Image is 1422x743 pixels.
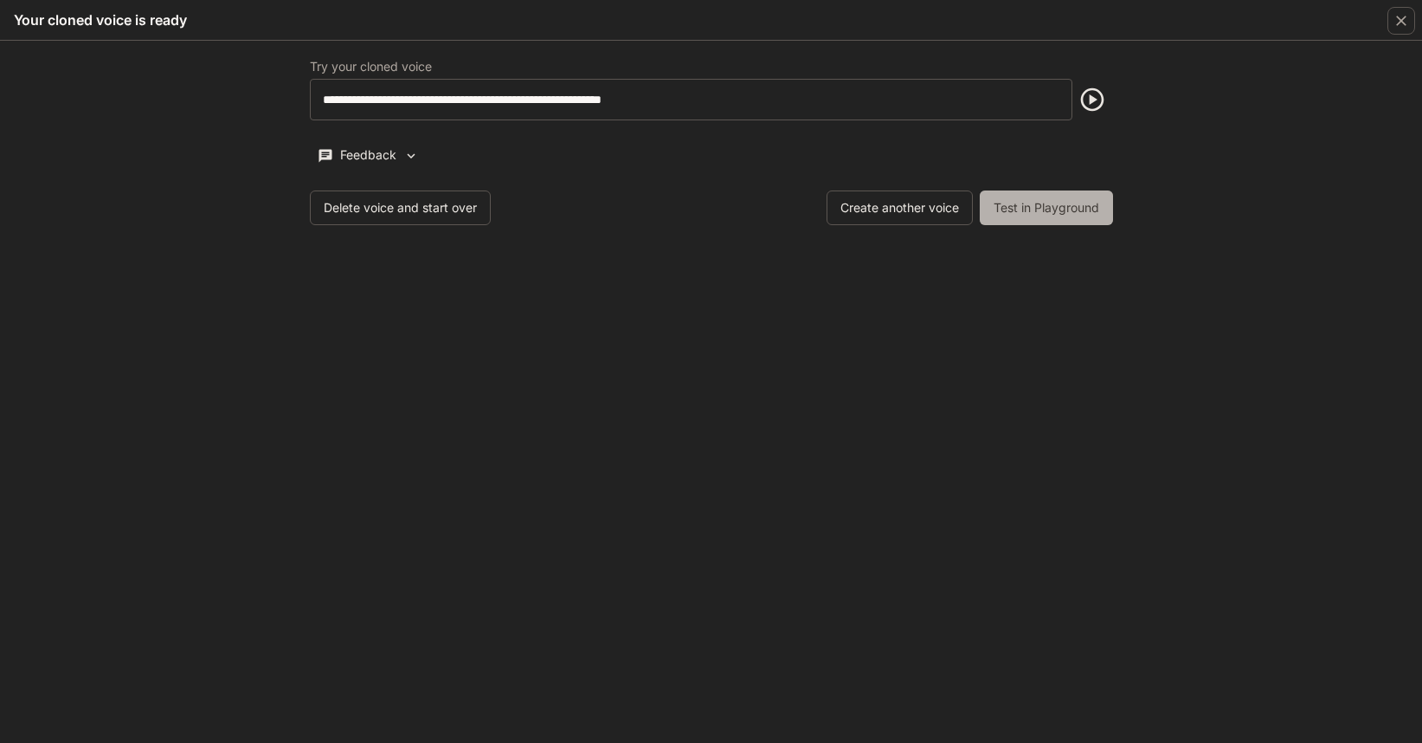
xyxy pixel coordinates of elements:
button: Create another voice [827,191,973,225]
button: Test in Playground [980,191,1113,225]
h5: Your cloned voice is ready [14,10,187,29]
button: Feedback [310,141,428,170]
button: Delete voice and start over [310,191,491,225]
p: Try your cloned voice [310,61,432,73]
